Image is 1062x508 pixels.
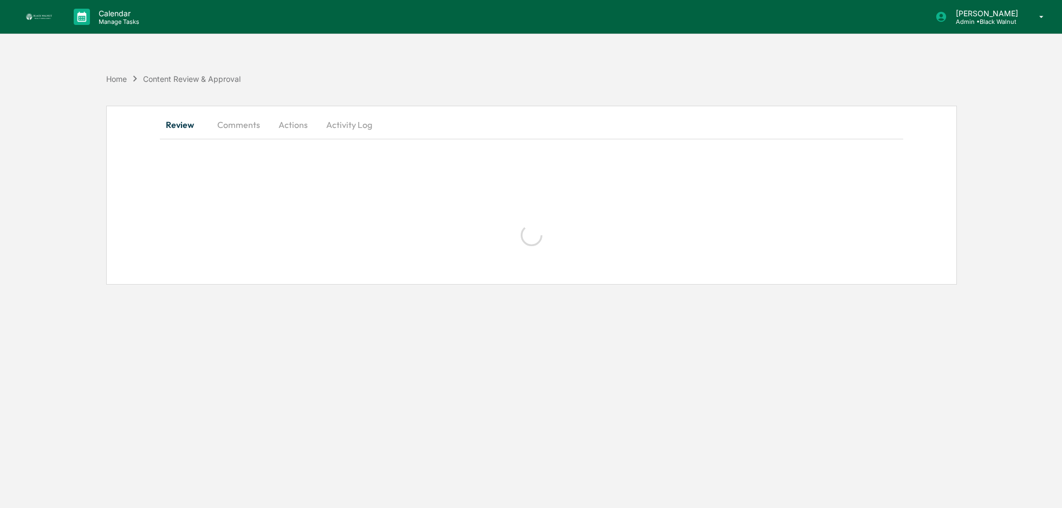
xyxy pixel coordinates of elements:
div: Home [106,74,127,83]
p: Calendar [90,9,145,18]
p: Admin • Black Walnut [947,18,1024,25]
img: logo [26,14,52,20]
button: Review [160,112,209,138]
p: [PERSON_NAME] [947,9,1024,18]
button: Actions [269,112,318,138]
button: Activity Log [318,112,381,138]
p: Manage Tasks [90,18,145,25]
div: secondary tabs example [160,112,903,138]
button: Comments [209,112,269,138]
div: Content Review & Approval [143,74,241,83]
